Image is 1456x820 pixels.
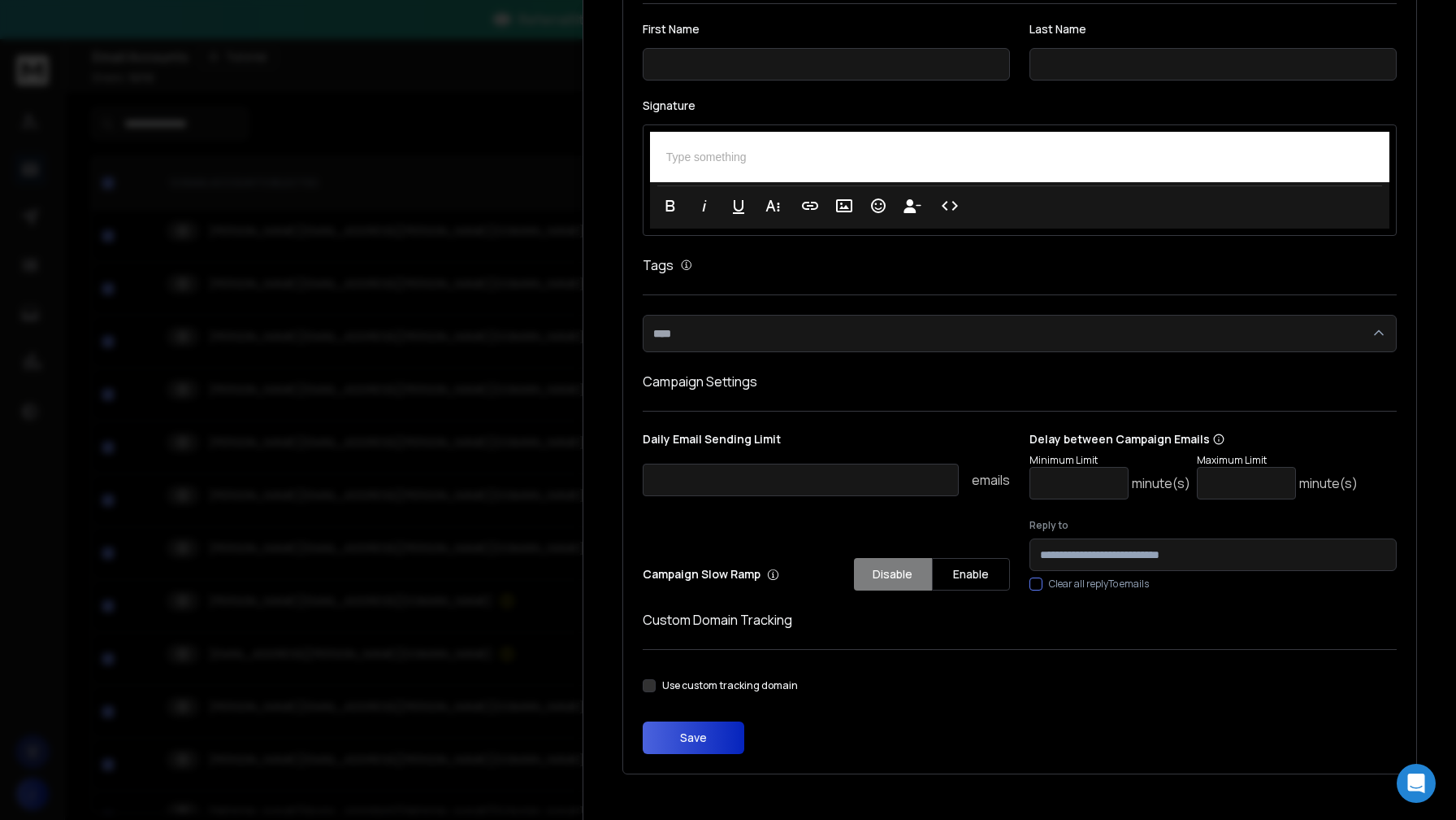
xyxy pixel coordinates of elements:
label: Use custom tracking domain [662,679,798,692]
h1: Tags [643,255,674,275]
p: Minimum Limit [1029,454,1190,467]
button: Emoticons [863,190,894,222]
h1: Campaign Settings [643,372,1397,391]
p: Campaign Slow Ramp [643,566,779,582]
p: minute(s) [1299,473,1358,493]
button: Italic (⌘I) [689,190,720,222]
label: Clear all replyTo emails [1049,578,1149,591]
button: Save [643,722,744,754]
p: minute(s) [1132,473,1190,493]
button: Insert Unsubscribe Link [897,190,928,222]
button: Bold (⌘B) [655,190,686,222]
label: Last Name [1029,24,1397,35]
button: Enable [932,558,1010,591]
button: Insert Link (⌘K) [795,190,825,222]
label: First Name [643,24,1010,35]
button: More Text [757,190,788,222]
p: Daily Email Sending Limit [643,431,1010,454]
p: Maximum Limit [1197,454,1358,467]
div: Open Intercom Messenger [1397,764,1436,803]
h1: Custom Domain Tracking [643,610,1397,630]
p: emails [972,470,1010,490]
label: Reply to [1029,519,1397,532]
p: Delay between Campaign Emails [1029,431,1358,447]
label: Signature [643,100,1397,111]
button: Underline (⌘U) [723,190,754,222]
button: Disable [854,558,932,591]
button: Insert Image (⌘P) [829,190,860,222]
